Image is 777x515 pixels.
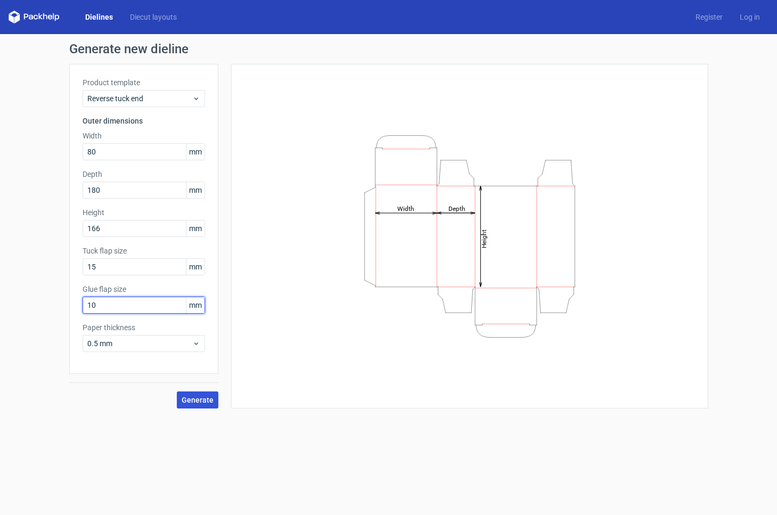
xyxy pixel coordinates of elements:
[687,12,731,22] a: Register
[83,322,205,333] label: Paper thickness
[448,205,465,212] tspan: Depth
[186,297,205,313] span: mm
[83,207,205,218] label: Height
[83,130,205,141] label: Width
[186,259,205,275] span: mm
[182,396,214,404] span: Generate
[186,220,205,236] span: mm
[83,284,205,295] label: Glue flap size
[87,93,192,104] span: Reverse tuck end
[83,246,205,256] label: Tuck flap size
[83,77,205,88] label: Product template
[83,116,205,126] h3: Outer dimensions
[186,182,205,198] span: mm
[87,338,192,349] span: 0.5 mm
[186,144,205,160] span: mm
[121,12,185,22] a: Diecut layouts
[731,12,768,22] a: Log in
[177,391,218,408] button: Generate
[480,229,487,248] tspan: Height
[77,12,121,22] a: Dielines
[83,169,205,179] label: Depth
[69,43,708,55] h1: Generate new dieline
[397,205,414,212] tspan: Width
